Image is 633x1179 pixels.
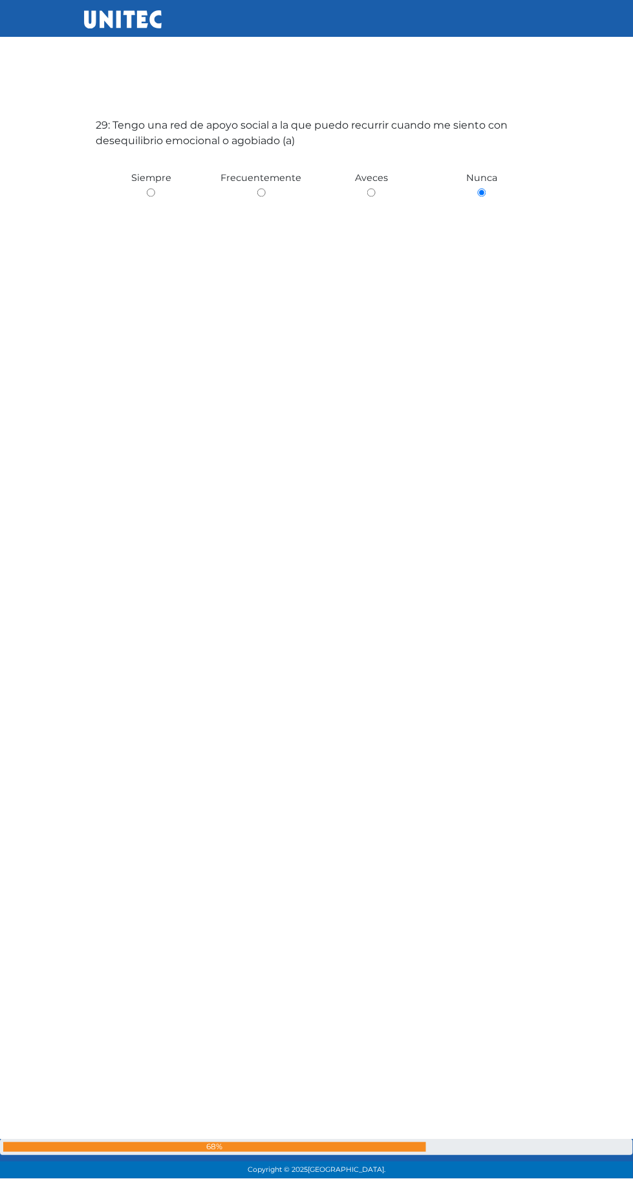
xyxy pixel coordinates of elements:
[3,1143,426,1152] div: 68%
[308,1166,385,1174] span: [GEOGRAPHIC_DATA].
[96,118,537,149] label: 29: Tengo una red de apoyo social a la que puedo recurrir cuando me siento con desequilibrio emoc...
[131,173,171,184] span: Siempre
[355,173,388,184] span: Aveces
[466,173,497,184] span: Nunca
[84,10,162,28] img: UNITEC
[221,173,302,184] span: Frecuentemente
